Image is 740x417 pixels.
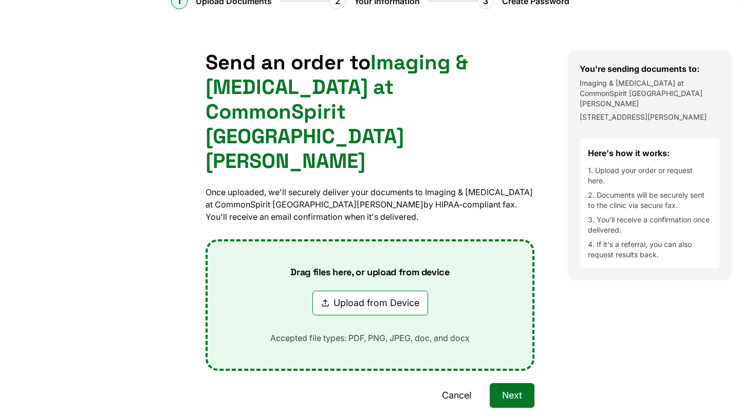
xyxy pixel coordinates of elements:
p: [STREET_ADDRESS][PERSON_NAME] [580,112,719,122]
h4: Here's how it works: [588,147,711,159]
button: Upload from Device [312,291,428,315]
li: 1. Upload your order or request here. [588,165,711,186]
h1: Send an order to [206,50,534,174]
p: Imaging & [MEDICAL_DATA] at CommonSpirit [GEOGRAPHIC_DATA][PERSON_NAME] [580,78,719,109]
h3: You're sending documents to: [580,63,719,75]
p: Accepted file types: PDF, PNG, JPEG, doc, and docx [254,332,486,344]
li: 4. If it's a referral, you can also request results back. [588,239,711,260]
li: 3. You'll receive a confirmation once delivered. [588,215,711,235]
p: Drag files here, or upload from device [274,266,466,278]
li: 2. Documents will be securely sent to the clinic via secure fax. [588,190,711,211]
button: Next [490,383,534,408]
p: Once uploaded, we'll securely deliver your documents to Imaging & [MEDICAL_DATA] at CommonSpirit ... [206,186,534,223]
span: Imaging & [MEDICAL_DATA] at CommonSpirit [GEOGRAPHIC_DATA][PERSON_NAME] [206,49,468,174]
button: Cancel [430,383,484,408]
